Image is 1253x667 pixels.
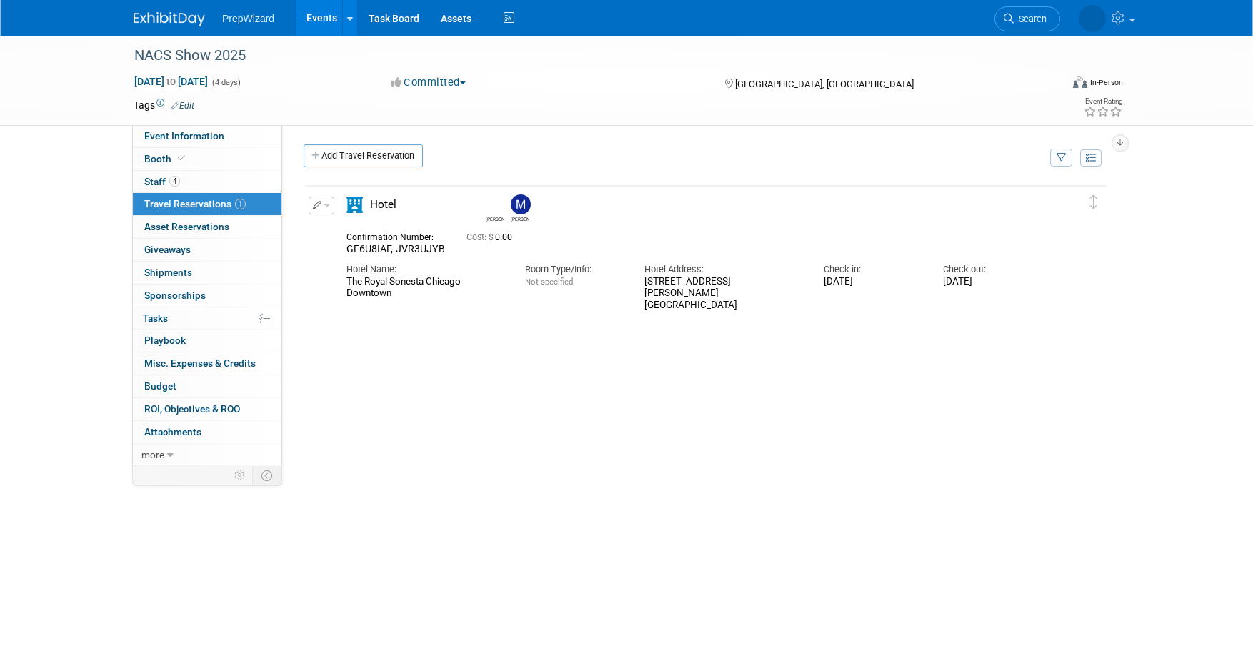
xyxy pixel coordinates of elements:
[735,79,914,89] span: [GEOGRAPHIC_DATA], [GEOGRAPHIC_DATA]
[1084,98,1122,105] div: Event Rating
[133,125,281,147] a: Event Information
[943,263,1041,276] div: Check-out:
[1079,5,1106,32] img: Addison Ironside
[129,43,1039,69] div: NACS Show 2025
[346,276,504,300] div: The Royal Sonesta Chicago Downtown
[466,232,495,242] span: Cost: $
[133,375,281,397] a: Budget
[976,74,1123,96] div: Event Format
[370,198,396,211] span: Hotel
[1090,195,1097,209] i: Click and drag to move item
[525,277,573,287] span: Not specified
[644,263,802,276] div: Hotel Address:
[164,76,178,87] span: to
[144,380,176,392] span: Budget
[1057,154,1067,163] i: Filter by Traveler
[144,153,188,164] span: Booth
[346,197,363,213] i: Hotel
[169,176,180,187] span: 4
[134,75,209,88] span: [DATE] [DATE]
[134,98,194,112] td: Tags
[211,78,241,87] span: (4 days)
[178,154,185,162] i: Booth reservation complete
[133,352,281,375] a: Misc. Expenses & Credits
[133,398,281,420] a: ROI, Objectives & ROO
[144,357,256,369] span: Misc. Expenses & Credits
[133,148,281,170] a: Booth
[235,199,246,209] span: 1
[253,466,282,485] td: Toggle Event Tabs
[133,421,281,443] a: Attachments
[144,221,229,232] span: Asset Reservations
[144,267,192,278] span: Shipments
[824,263,922,276] div: Check-in:
[144,130,224,142] span: Event Information
[1089,77,1123,88] div: In-Person
[486,194,506,214] img: Jay Baugues
[511,194,531,214] img: Matt Sanders
[346,228,445,243] div: Confirmation Number:
[133,171,281,193] a: Staff4
[133,239,281,261] a: Giveaways
[228,466,253,485] td: Personalize Event Tab Strip
[133,307,281,330] a: Tasks
[133,193,281,215] a: Travel Reservations1
[133,444,281,466] a: more
[346,243,445,255] span: GF6U8IAF, JVR3UJYB
[144,335,186,346] span: Playbook
[144,426,201,438] span: Attachments
[943,276,1041,288] div: [DATE]
[133,330,281,352] a: Playbook
[304,144,423,167] a: Add Travel Reservation
[143,312,168,324] span: Tasks
[525,263,623,276] div: Room Type/Info:
[1073,76,1087,88] img: Format-Inperson.png
[346,263,504,276] div: Hotel Name:
[144,198,246,209] span: Travel Reservations
[386,75,471,90] button: Committed
[144,290,206,301] span: Sponsorships
[144,176,180,187] span: Staff
[507,194,532,222] div: Matt Sanders
[482,194,507,222] div: Jay Baugues
[133,262,281,284] a: Shipments
[133,285,281,307] a: Sponsorships
[1014,14,1047,24] span: Search
[644,276,802,312] div: [STREET_ADDRESS][PERSON_NAME] [GEOGRAPHIC_DATA]
[144,244,191,255] span: Giveaways
[171,101,194,111] a: Edit
[133,216,281,238] a: Asset Reservations
[486,214,504,222] div: Jay Baugues
[222,13,274,24] span: PrepWizard
[994,6,1060,31] a: Search
[134,12,205,26] img: ExhibitDay
[466,232,518,242] span: 0.00
[511,214,529,222] div: Matt Sanders
[144,403,240,415] span: ROI, Objectives & ROO
[141,449,164,460] span: more
[824,276,922,288] div: [DATE]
